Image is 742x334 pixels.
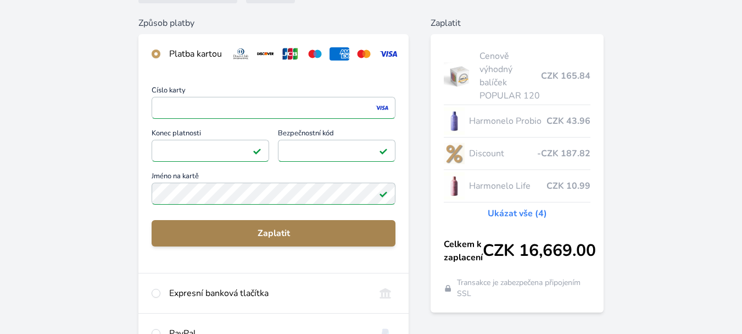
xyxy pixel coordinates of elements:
img: mc.svg [354,47,374,61]
iframe: Iframe pro datum vypršení platnosti [157,143,264,158]
button: Zaplatit [152,220,395,247]
div: Expresní banková tlačítka [169,287,366,300]
img: onlineBanking_CZ.svg [375,287,395,300]
img: diners.svg [231,47,251,61]
h6: Zaplatit [431,17,604,30]
span: CZK 10.99 [546,179,590,193]
input: Jméno na kartěPlatné pole [152,183,395,205]
img: discover.svg [255,47,276,61]
img: Platné pole [379,189,388,198]
span: Cenově výhodný balíček POPULAR 120 [479,50,541,102]
span: CZK 165.84 [541,69,590,83]
span: Konec platnosti [152,130,269,140]
img: Platné pole [253,146,261,155]
img: Platné pole [379,146,388,155]
img: maestro.svg [305,47,325,61]
span: Harmonelo Probio [469,114,546,128]
img: CLEAN_PROBIO_se_stinem_x-lo.jpg [444,107,465,135]
span: Zaplatit [160,227,387,240]
div: Platba kartou [169,47,222,61]
img: visa [375,103,389,113]
span: Discount [469,147,537,160]
span: CZK 16,669.00 [483,241,596,261]
span: CZK 43.96 [546,114,590,128]
span: Transakce je zabezpečena připojením SSL [457,277,591,299]
span: Bezpečnostní kód [278,130,395,140]
img: popular.jpg [444,62,475,90]
h6: Způsob platby [138,17,409,30]
span: -CZK 187.82 [537,147,590,160]
iframe: Iframe pro bezpečnostní kód [283,143,390,158]
img: visa.svg [378,47,399,61]
iframe: Iframe pro číslo karty [157,100,390,116]
img: amex.svg [330,47,350,61]
img: jcb.svg [280,47,300,61]
span: Jméno na kartě [152,173,395,183]
a: Ukázat vše (4) [488,207,547,220]
span: Číslo karty [152,87,395,97]
span: Celkem k zaplacení [444,238,483,264]
span: Harmonelo Life [469,179,546,193]
img: CLEAN_LIFE_se_stinem_x-lo.jpg [444,172,465,200]
img: discount-lo.png [444,140,465,167]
